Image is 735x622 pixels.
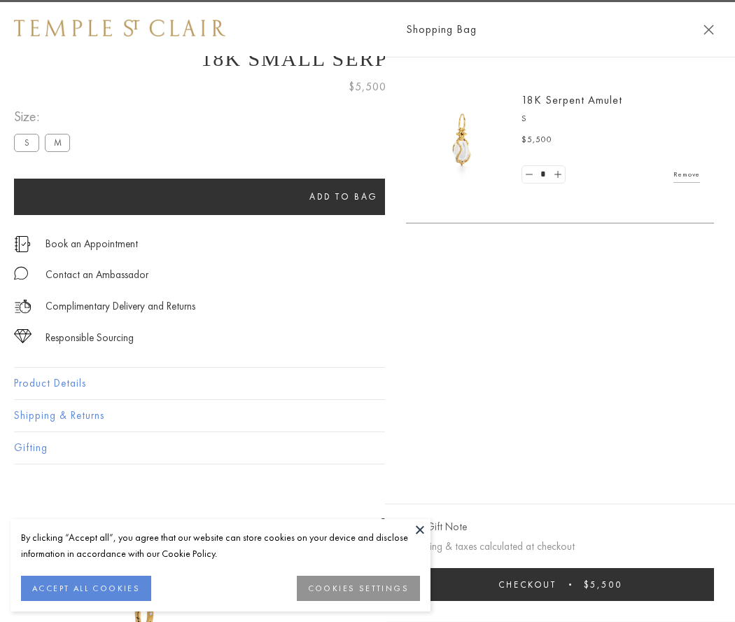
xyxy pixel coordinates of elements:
img: icon_delivery.svg [14,298,31,315]
button: Shipping & Returns [14,400,721,431]
button: ACCEPT ALL COOKIES [21,576,151,601]
img: icon_appointment.svg [14,236,31,252]
div: By clicking “Accept all”, you agree that our website can store cookies on your device and disclos... [21,530,420,562]
h1: 18K Small Serpent Amulet [14,47,721,71]
span: $5,500 [521,133,552,147]
span: Size: [14,105,76,128]
div: Responsible Sourcing [45,329,134,347]
a: Remove [673,167,700,182]
span: Shopping Bag [406,20,477,39]
img: icon_sourcing.svg [14,329,31,343]
a: 18K Serpent Amulet [521,92,622,107]
p: Complimentary Delivery and Returns [45,298,195,315]
button: Product Details [14,368,721,399]
button: Gifting [14,432,721,464]
img: P51836-E11SERPPV [420,98,504,182]
img: MessageIcon-01_2.svg [14,266,28,280]
h3: You May Also Like [35,514,700,537]
span: $5,500 [349,78,386,96]
span: Add to bag [309,191,378,202]
button: Add to bag [14,179,673,215]
div: Contact an Ambassador [45,266,148,284]
a: Book an Appointment [45,236,138,251]
span: Checkout [498,579,556,590]
a: Set quantity to 2 [550,166,564,184]
label: S [14,134,39,151]
span: $5,500 [584,579,622,590]
label: M [45,134,70,151]
button: Add Gift Note [406,518,467,536]
button: COOKIES SETTINGS [297,576,420,601]
p: Shipping & taxes calculated at checkout [406,538,714,555]
button: Checkout $5,500 [406,568,714,601]
a: Set quantity to 0 [522,166,536,184]
button: Close Shopping Bag [703,25,714,35]
p: S [521,112,700,126]
img: Temple St. Clair [14,20,225,36]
